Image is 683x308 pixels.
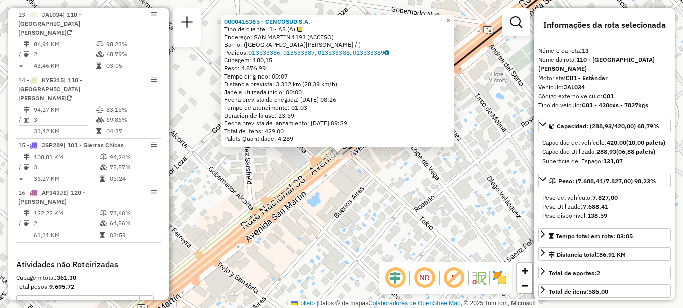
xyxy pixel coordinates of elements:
font: Motorista: [538,74,608,82]
td: 94,24% [109,152,157,162]
span: Peso: (7.688,41/7.827,00) 98,23% [558,177,656,185]
strong: 138,59 [587,212,607,219]
strong: C01 - Estándar [566,74,608,82]
em: Opções [151,11,157,17]
a: Alejar [517,278,532,293]
span: AF343JE [42,189,67,196]
font: 68,79% [106,50,127,58]
font: 75,57% [110,163,131,171]
i: Total de Atividades [24,51,30,57]
span: | 110 - [GEOGRAPHIC_DATA][PERSON_NAME] [18,76,82,102]
span: Capacidad: (288,93/420,00) 68,79% [557,122,659,130]
td: 05:24 [109,174,157,184]
img: Exibir/Ocultar setores [492,270,508,286]
td: 36,27 KM [33,174,99,184]
span: Peso del vehículo: [542,194,618,201]
td: = [18,61,23,71]
i: Distância Total [24,154,30,160]
font: Peso Utilizado: [542,203,608,210]
span: Ocultar deslocamento [383,266,407,290]
a: Folleto [291,300,315,307]
div: Peso: (7.688,41/7.827,00) 98,23% [538,189,671,224]
em: Opções [151,76,157,83]
div: Cubagem total: [16,273,161,282]
span: + [522,264,528,277]
strong: 0000416385 - CENCOSUD S.A. [224,18,310,25]
strong: 420,00 [607,139,626,146]
div: Duración de la uso: 23:59 [224,112,451,120]
div: Total de itens: 429,00 [224,127,451,135]
i: Veículo já utilizado nesta sessão [67,95,72,101]
em: Opções [151,189,157,195]
i: % de utilização do peso [96,41,104,47]
div: Fecha prevista de lanzamiento: [DATE] 09:29 [224,119,451,127]
td: / [18,115,23,125]
strong: C01 [603,92,614,100]
a: Colaboradores de OpenStreetMap [368,300,460,307]
td: 61,11 KM [33,230,99,240]
i: % de utilização da cubagem [100,220,107,226]
a: Peso: (7.688,41/7.827,00) 98,23% [538,174,671,187]
span: Tempo total em rota: 03:05 [556,232,633,240]
font: Capacidad Utilizada: [542,148,655,156]
span: JSP289 [42,141,63,149]
td: / [18,162,23,172]
div: Datos © de mapas , © 2025 TomTom, Microsoft [288,299,538,308]
td: 98,23% [106,39,156,49]
font: 13 - [18,11,29,18]
font: Distancia total: [557,251,626,258]
td: 04:37 [106,126,156,136]
strong: 7.827,00 [592,194,618,201]
i: Distância Total [24,107,30,113]
td: = [18,126,23,136]
strong: 361,30 [57,274,76,281]
i: Total de Atividades [24,164,30,170]
font: Cubagem: 180,15 [224,56,272,64]
i: Total de Atividades [24,117,30,123]
font: Tipo de cliente: [224,25,267,33]
font: 013533386, 013533387, 013533388, 013533389 [248,49,384,56]
div: Tipo do veículo: [538,101,671,110]
td: 73,60% [109,208,157,218]
div: Palets Quantidade: 4.289 [224,135,451,143]
i: Distância Total [24,41,30,47]
strong: C01 - 420cxs - 7827kgs [582,101,648,109]
font: Pedidos: [224,49,248,56]
td: 03:59 [109,230,157,240]
td: 3 [33,115,96,125]
i: Tempo total em rota [96,63,101,69]
font: 14 - [18,76,29,84]
span: Ocultar NR [412,266,437,290]
strong: (06,88 palets) [616,148,655,156]
div: Janela utilizada início: 00:00 [224,88,451,96]
font: Capacidad del vehículo: [542,139,665,146]
h4: Informações da rota selecionada [538,20,671,30]
td: 2 [33,218,99,228]
font: 64,56% [110,219,131,227]
span: Exibir rótulo [442,266,466,290]
span: JAL034 [42,11,63,18]
div: Capacidad: (288,93/420,00) 68,79% [538,134,671,170]
a: 013533386, 013533387, 013533388, 013533389 [248,49,389,56]
td: 2 [33,49,96,59]
div: Total de itens: [549,287,608,296]
a: Nova sessão e pesquisa [177,12,197,35]
h4: Atividades não Roteirizadas [16,260,161,269]
td: 31,42 KM [33,126,96,136]
i: Tempo total em rota [100,176,105,182]
a: Exibir filtros [506,12,526,32]
span: − [522,279,528,292]
strong: 2 [596,269,600,277]
td: / [18,49,23,59]
div: Fecha prevista de chegada: [DATE] 08:26 [224,96,451,104]
td: 3 [33,162,99,172]
span: | 110 - [GEOGRAPHIC_DATA][PERSON_NAME] [18,11,81,36]
span: 86,91 KM [599,251,626,258]
div: Tempo dirigindo: 00:07 [224,72,451,81]
a: Capacidad: (288,93/420,00) 68,79% [538,119,671,132]
em: Opções [151,142,157,148]
i: % de utilização da cubagem [96,51,104,57]
strong: 586,00 [588,288,608,295]
td: 122,22 KM [33,208,99,218]
div: Nome da rota: [538,55,671,73]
